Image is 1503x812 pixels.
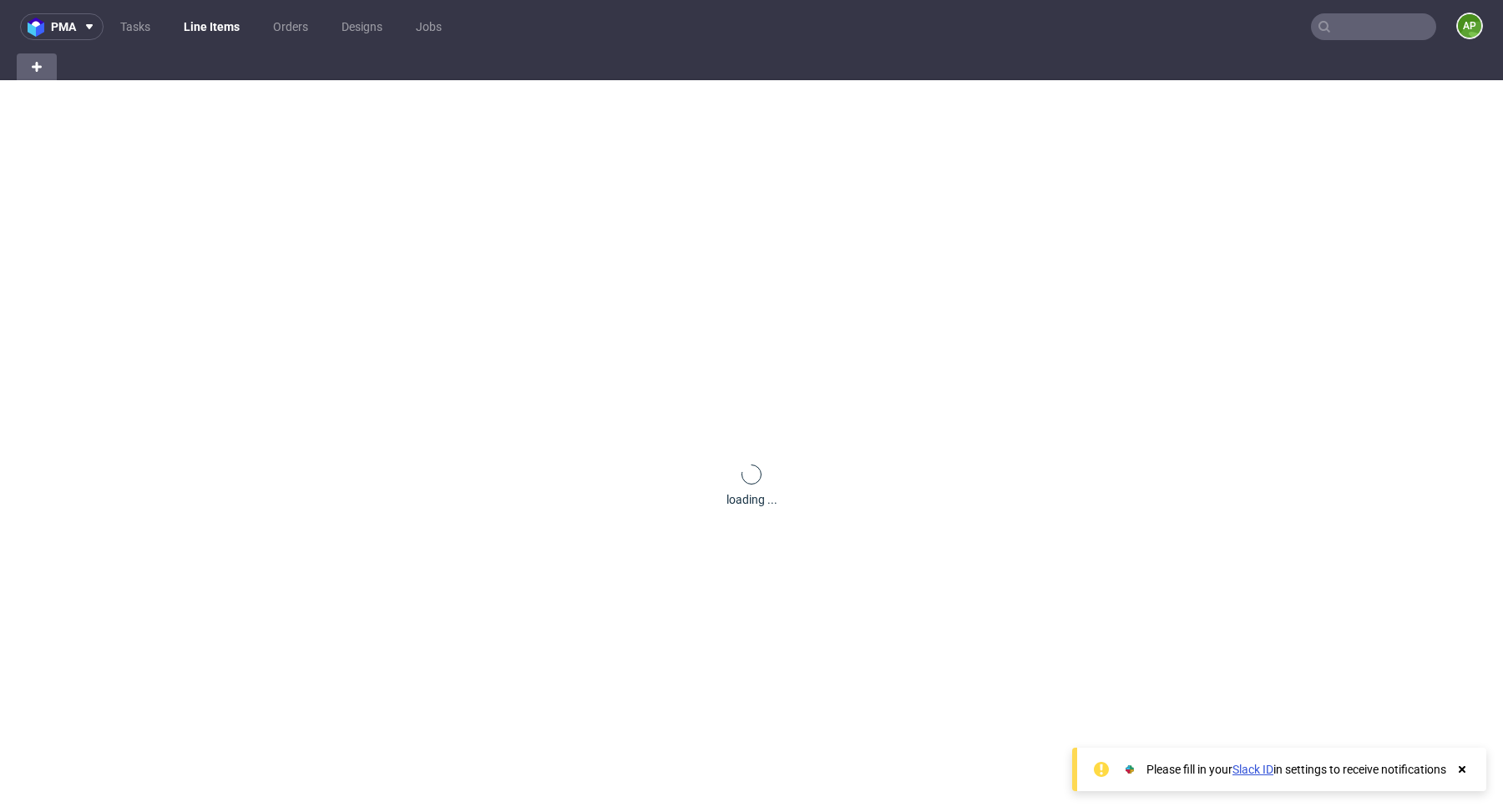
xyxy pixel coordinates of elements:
[20,13,104,40] button: pma
[263,13,318,40] a: Orders
[726,491,777,508] div: loading ...
[51,21,76,33] span: pma
[1232,763,1273,776] a: Slack ID
[1121,761,1138,778] img: Slack
[110,13,160,40] a: Tasks
[1146,761,1446,778] div: Please fill in your in settings to receive notifications
[331,13,392,40] a: Designs
[174,13,250,40] a: Line Items
[406,13,452,40] a: Jobs
[28,18,51,37] img: logo
[1458,14,1481,38] figcaption: AP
